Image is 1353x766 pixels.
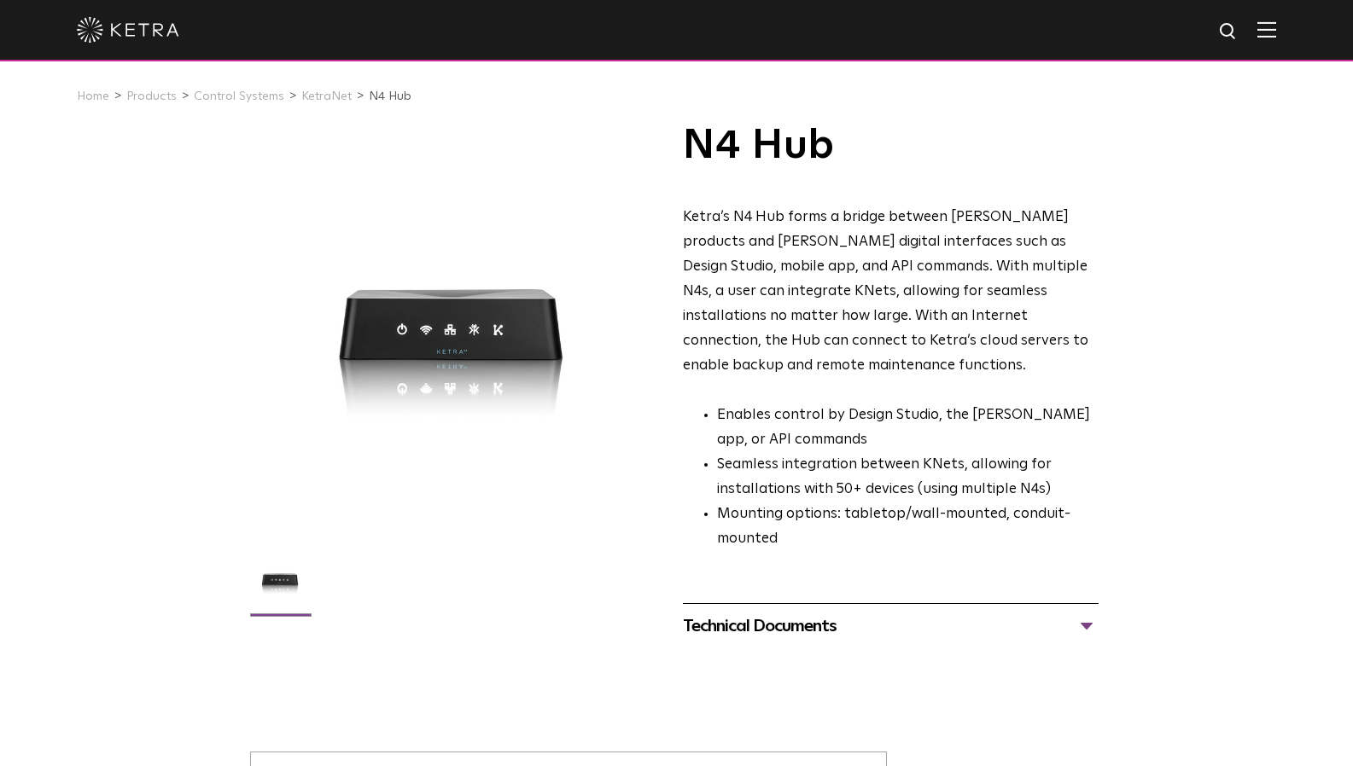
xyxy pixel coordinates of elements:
[683,612,1099,640] div: Technical Documents
[194,90,284,102] a: Control Systems
[1218,21,1239,43] img: search icon
[248,547,313,625] img: N4 Hub
[717,453,1099,502] li: Seamless integration between KNets, allowing for installations with 50+ devices (using multiple N4s)
[77,90,109,102] a: Home
[683,125,1099,167] h1: N4 Hub
[1257,21,1276,38] img: Hamburger%20Nav.svg
[369,90,411,102] a: N4 Hub
[126,90,177,102] a: Products
[717,403,1099,453] li: Enables control by Design Studio, the [PERSON_NAME] app, or API commands
[77,17,179,43] img: ketra-logo-2019-white
[683,210,1088,372] span: Ketra’s N4 Hub forms a bridge between [PERSON_NAME] products and [PERSON_NAME] digital interfaces...
[301,90,352,102] a: KetraNet
[717,502,1099,552] li: Mounting options: tabletop/wall-mounted, conduit-mounted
